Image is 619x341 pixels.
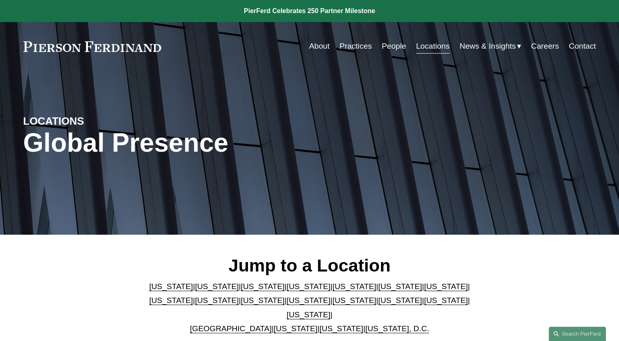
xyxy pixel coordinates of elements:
a: Contact [569,38,596,54]
a: Practices [340,38,372,54]
a: [US_STATE] [149,282,193,291]
a: [US_STATE] [149,296,193,305]
a: [US_STATE] [424,282,468,291]
a: [US_STATE] [287,282,331,291]
a: [US_STATE] [287,296,331,305]
a: Locations [416,38,450,54]
a: [GEOGRAPHIC_DATA] [190,324,272,333]
h4: LOCATIONS [23,114,167,128]
h2: Jump to a Location [142,255,477,276]
a: [US_STATE] [241,296,285,305]
a: [US_STATE], D.C. [365,324,429,333]
a: [US_STATE] [332,282,376,291]
a: Careers [531,38,559,54]
a: [US_STATE] [378,282,422,291]
a: [US_STATE] [287,310,331,319]
a: [US_STATE] [195,296,239,305]
a: Search this site [549,327,606,341]
p: | | | | | | | | | | | | | | | | | | [142,280,477,336]
h1: Global Presence [23,128,405,158]
span: News & Insights [459,39,516,54]
a: [US_STATE] [424,296,468,305]
a: [US_STATE] [378,296,422,305]
a: [US_STATE] [320,324,363,333]
a: People [382,38,406,54]
a: About [309,38,329,54]
a: [US_STATE] [241,282,285,291]
a: [US_STATE] [332,296,376,305]
a: folder dropdown [459,38,521,54]
a: [US_STATE] [274,324,317,333]
a: [US_STATE] [195,282,239,291]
